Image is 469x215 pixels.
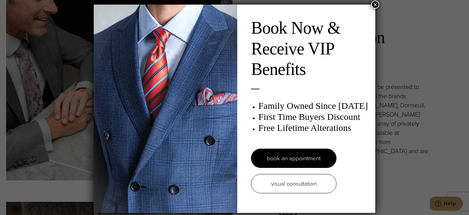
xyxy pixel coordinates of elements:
[371,1,379,9] button: Close
[14,4,26,10] span: Help
[251,149,336,168] a: book an appointment
[258,100,369,111] h3: Family Owned Since [DATE]
[258,111,369,122] h3: First Time Buyers Discount
[251,174,336,193] a: visual consultation
[251,18,369,80] h2: Book Now & Receive VIP Benefits
[258,122,369,133] h3: Free Lifetime Alterations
